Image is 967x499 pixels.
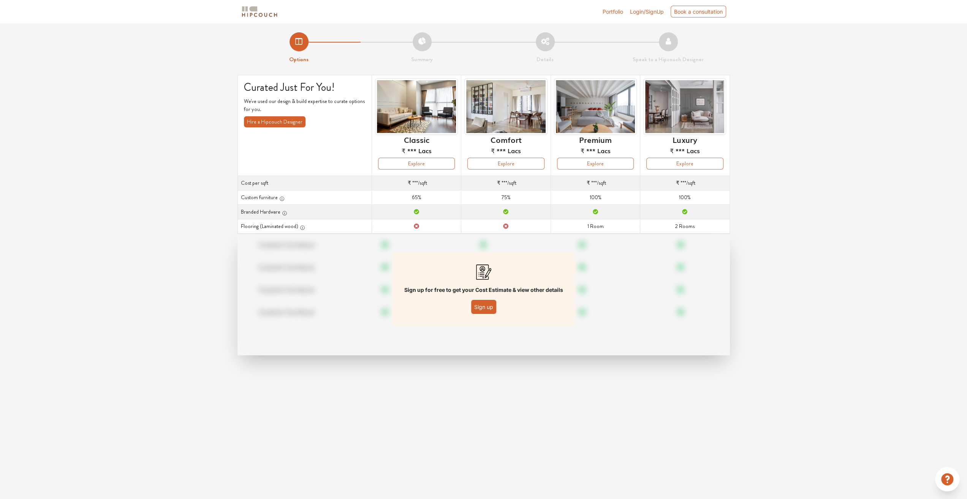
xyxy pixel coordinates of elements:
h6: Premium [579,135,612,144]
td: 100% [551,190,640,205]
span: Login/SignUp [630,8,664,15]
h6: Comfort [490,135,521,144]
button: Hire a Hipcouch Designer [244,116,305,127]
p: Sign up for free to get your Cost Estimate & view other details [404,286,563,294]
button: Explore [467,158,544,170]
th: Flooring (Laminated wood) [237,219,372,234]
td: /sqft [372,176,461,190]
p: We've used our design & build expertise to curate options for you. [244,97,366,113]
strong: Details [537,55,554,63]
th: Cost per sqft [237,176,372,190]
td: /sqft [461,176,551,190]
strong: Summary [411,55,433,63]
button: Explore [557,158,634,170]
td: /sqft [551,176,640,190]
h6: Luxury [673,135,697,144]
div: Book a consultation [671,6,726,17]
td: 2 Rooms [640,219,730,234]
h4: Curated Just For You! [244,81,366,94]
img: header-preview [554,78,637,135]
img: header-preview [375,78,458,135]
strong: Speak to a Hipcouch Designer [633,55,704,63]
td: 75% [461,190,551,205]
button: Explore [378,158,455,170]
span: logo-horizontal.svg [241,3,279,20]
td: 1 Room [551,219,640,234]
button: Sign up [471,300,496,314]
th: Custom furniture [237,190,372,205]
h6: Classic [404,135,429,144]
strong: Options [289,55,309,63]
img: header-preview [643,78,726,135]
img: logo-horizontal.svg [241,5,279,18]
td: 65% [372,190,461,205]
button: Explore [646,158,723,170]
img: header-preview [464,78,547,135]
a: Portfolio [603,8,623,16]
th: Branded Hardware [237,205,372,219]
td: 100% [640,190,730,205]
td: /sqft [640,176,730,190]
